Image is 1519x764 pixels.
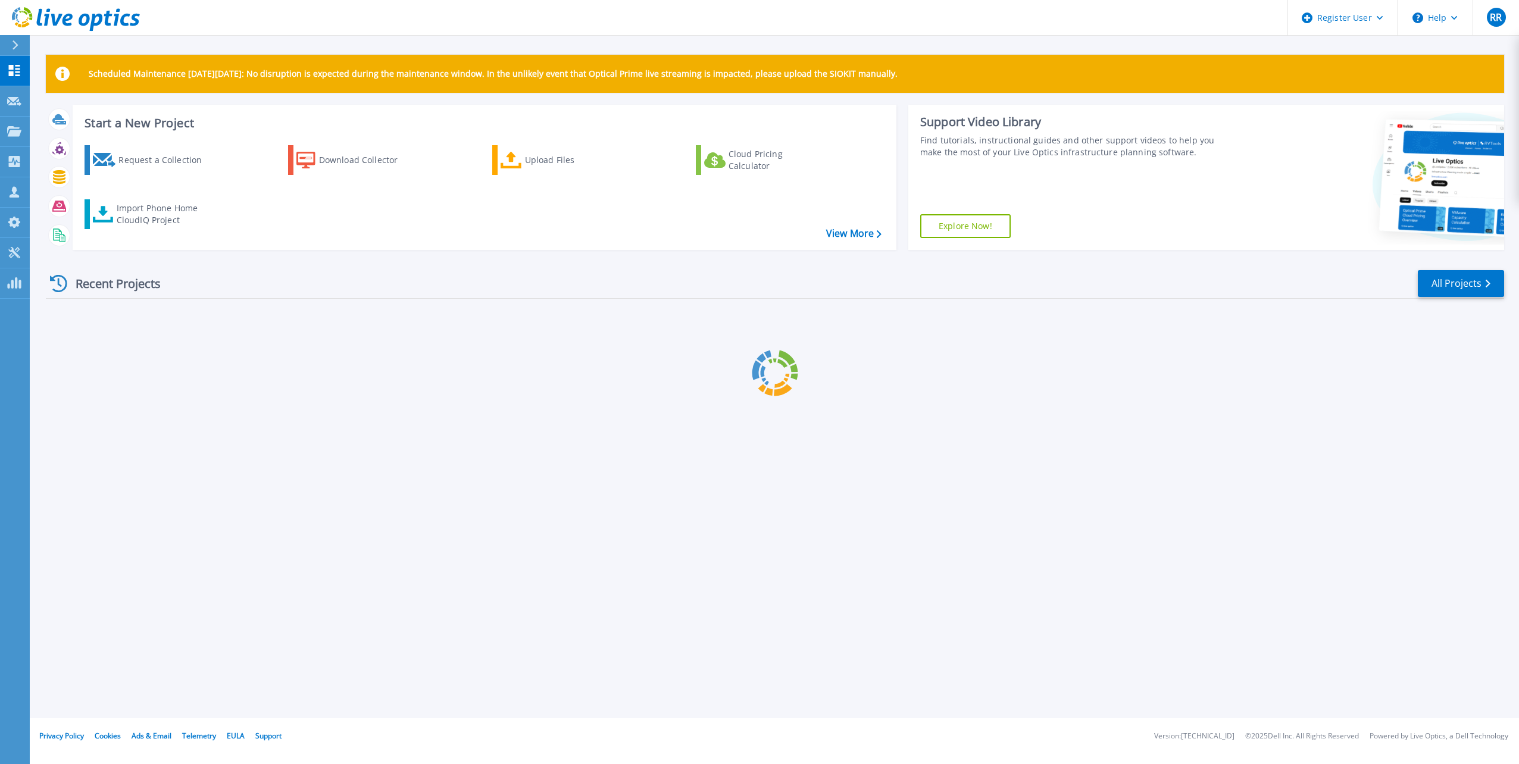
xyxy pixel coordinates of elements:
a: Cloud Pricing Calculator [696,145,829,175]
div: Recent Projects [46,269,177,298]
div: Import Phone Home CloudIQ Project [117,202,210,226]
h3: Start a New Project [85,117,881,130]
a: Ads & Email [132,731,171,741]
a: Request a Collection [85,145,217,175]
a: View More [826,228,882,239]
div: Cloud Pricing Calculator [729,148,824,172]
div: Find tutorials, instructional guides and other support videos to help you make the most of your L... [920,134,1228,158]
div: Upload Files [525,148,620,172]
a: Explore Now! [920,214,1011,238]
a: EULA [227,731,245,741]
a: Privacy Policy [39,731,84,741]
div: Request a Collection [118,148,214,172]
a: Upload Files [492,145,625,175]
p: Scheduled Maintenance [DATE][DATE]: No disruption is expected during the maintenance window. In t... [89,69,898,79]
li: Powered by Live Optics, a Dell Technology [1370,732,1508,740]
span: RR [1490,12,1502,22]
li: Version: [TECHNICAL_ID] [1154,732,1234,740]
a: Support [255,731,282,741]
a: Telemetry [182,731,216,741]
a: All Projects [1418,270,1504,297]
div: Support Video Library [920,114,1228,130]
div: Download Collector [319,148,414,172]
li: © 2025 Dell Inc. All Rights Reserved [1245,732,1359,740]
a: Cookies [95,731,121,741]
a: Download Collector [288,145,421,175]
